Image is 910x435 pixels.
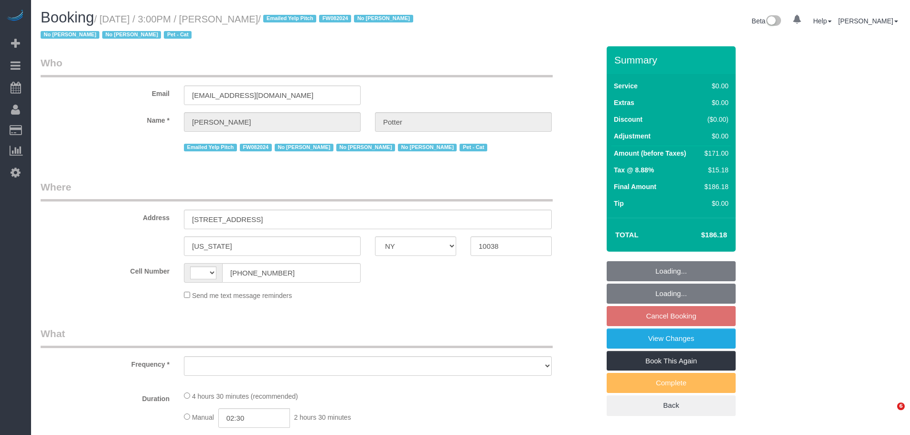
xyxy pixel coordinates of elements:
[184,85,361,105] input: Email
[607,329,736,349] a: View Changes
[460,144,487,151] span: Pet - Cat
[33,210,177,223] label: Address
[701,149,728,158] div: $171.00
[336,144,395,151] span: No [PERSON_NAME]
[41,31,99,39] span: No [PERSON_NAME]
[41,14,416,41] small: / [DATE] / 3:00PM / [PERSON_NAME]
[701,131,728,141] div: $0.00
[33,391,177,403] label: Duration
[192,393,298,400] span: 4 hours 30 minutes (recommended)
[765,15,781,28] img: New interface
[614,199,624,208] label: Tip
[701,98,728,107] div: $0.00
[614,54,731,65] h3: Summary
[33,356,177,369] label: Frequency *
[471,236,552,256] input: Zip Code
[33,263,177,276] label: Cell Number
[319,15,351,22] span: FW082024
[701,81,728,91] div: $0.00
[701,115,728,124] div: ($0.00)
[6,10,25,23] img: Automaid Logo
[813,17,832,25] a: Help
[752,17,782,25] a: Beta
[897,403,905,410] span: 6
[184,144,237,151] span: Emailed Yelp Pitch
[263,15,316,22] span: Emailed Yelp Pitch
[41,180,553,202] legend: Where
[41,56,553,77] legend: Who
[614,98,634,107] label: Extras
[701,165,728,175] div: $15.18
[192,414,214,421] span: Manual
[41,327,553,348] legend: What
[614,81,638,91] label: Service
[184,236,361,256] input: City
[607,351,736,371] a: Book This Again
[614,165,654,175] label: Tax @ 8.88%
[294,414,351,421] span: 2 hours 30 minutes
[607,395,736,415] a: Back
[184,112,361,132] input: First Name
[615,231,639,239] strong: Total
[102,31,161,39] span: No [PERSON_NAME]
[614,131,651,141] label: Adjustment
[240,144,272,151] span: FW082024
[33,112,177,125] label: Name *
[614,115,642,124] label: Discount
[838,17,898,25] a: [PERSON_NAME]
[41,9,94,26] span: Booking
[701,199,728,208] div: $0.00
[614,182,656,191] label: Final Amount
[701,182,728,191] div: $186.18
[275,144,333,151] span: No [PERSON_NAME]
[673,231,727,239] h4: $186.18
[614,149,686,158] label: Amount (before Taxes)
[398,144,457,151] span: No [PERSON_NAME]
[878,403,900,425] iframe: Intercom live chat
[375,112,552,132] input: Last Name
[33,85,177,98] label: Email
[164,31,192,39] span: Pet - Cat
[354,15,413,22] span: No [PERSON_NAME]
[222,263,361,283] input: Cell Number
[192,292,292,299] span: Send me text message reminders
